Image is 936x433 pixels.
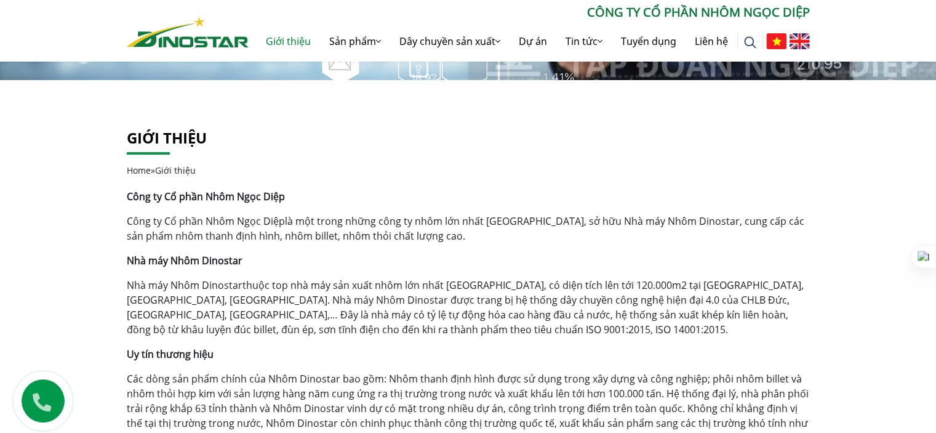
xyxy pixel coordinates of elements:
[127,17,249,47] img: Nhôm Dinostar
[127,278,810,337] p: thuộc top nhà máy sản xuất nhôm lớn nhất [GEOGRAPHIC_DATA], có diện tích lên tới 120.000m2 tại [G...
[127,214,285,228] a: Công ty Cổ phần Nhôm Ngọc Diệp
[127,278,242,292] a: Nhà máy Nhôm Dinostar
[686,22,737,61] a: Liên hệ
[127,164,151,176] a: Home
[127,190,285,203] strong: Công ty Cổ phần Nhôm Ngọc Diệp
[249,3,810,22] p: CÔNG TY CỔ PHẦN NHÔM NGỌC DIỆP
[320,22,390,61] a: Sản phẩm
[127,214,810,243] p: là một trong những công ty nhôm lớn nhất [GEOGRAPHIC_DATA], sở hữu Nhà máy Nhôm Dinostar, cung cấ...
[390,22,510,61] a: Dây chuyền sản xuất
[155,164,196,176] span: Giới thiệu
[127,127,207,148] a: Giới thiệu
[510,22,556,61] a: Dự án
[766,33,786,49] img: Tiếng Việt
[790,33,810,49] img: English
[257,22,320,61] a: Giới thiệu
[744,36,756,49] img: search
[127,347,214,361] strong: Uy tín thương hiệu
[612,22,686,61] a: Tuyển dụng
[127,164,196,176] span: »
[556,22,612,61] a: Tin tức
[127,254,242,267] strong: Nhà máy Nhôm Dinostar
